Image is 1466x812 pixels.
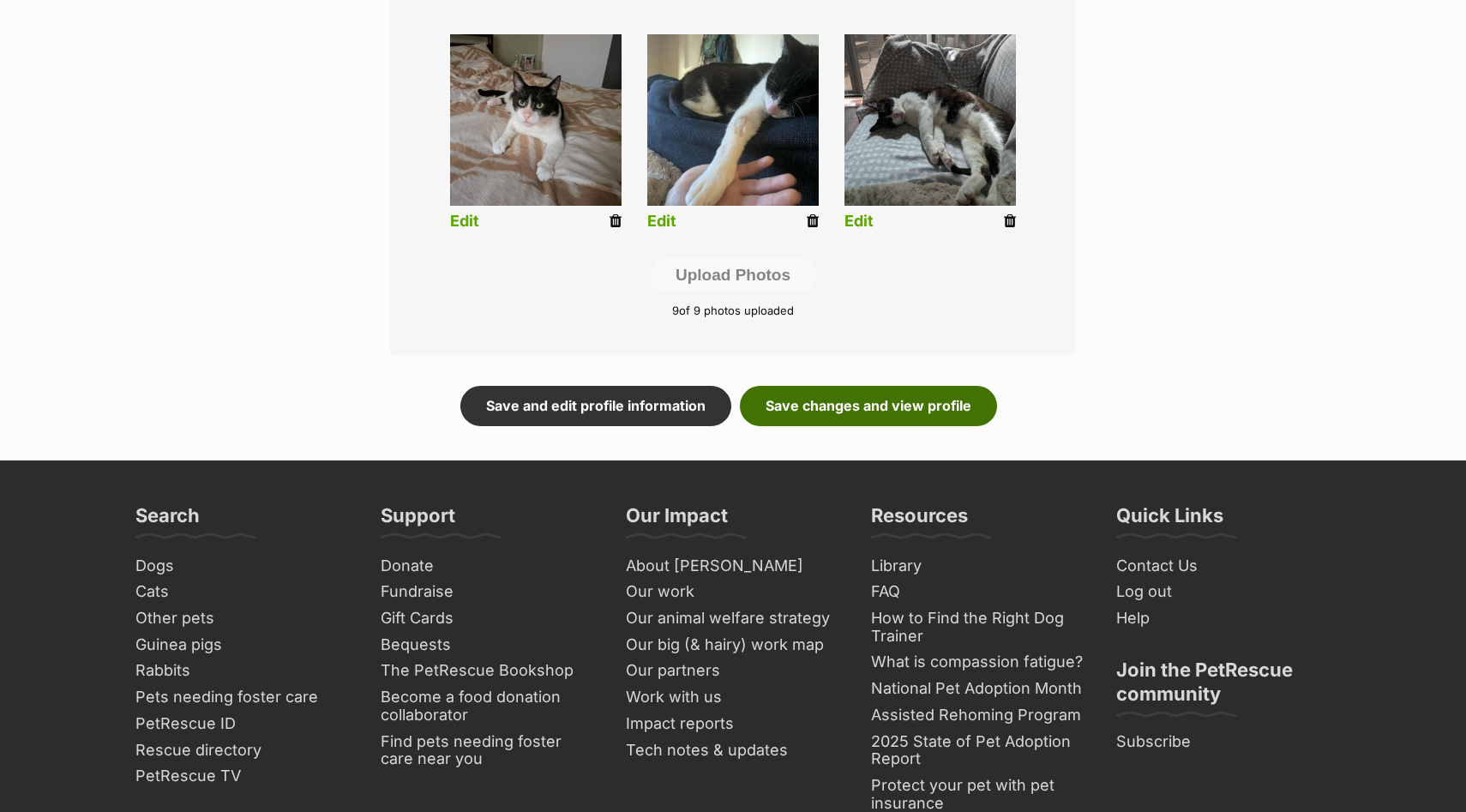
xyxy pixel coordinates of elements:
[374,553,602,580] a: Donate
[129,684,357,711] a: Pets needing foster care
[864,579,1092,605] a: FAQ
[864,676,1092,702] a: National Pet Adoption Month
[626,503,728,538] h3: Our Impact
[374,605,602,632] a: Gift Cards
[619,605,847,632] a: Our animal welfare strategy
[1109,553,1337,580] a: Contact Us
[129,737,357,764] a: Rescue directory
[450,213,479,231] a: Edit
[619,684,847,711] a: Work with us
[864,553,1092,580] a: Library
[844,213,874,231] a: Edit
[381,503,455,538] h3: Support
[129,658,357,684] a: Rabbits
[129,605,357,632] a: Other pets
[650,259,816,292] button: Upload Photos
[864,649,1092,676] a: What is compassion fatigue?
[374,658,602,684] a: The PetRescue Bookshop
[672,304,679,317] span: 9
[1116,658,1331,716] h3: Join the PetRescue community
[129,553,357,580] a: Dogs
[647,213,676,231] a: Edit
[647,34,819,206] img: k8eyuaf3np1o5wguxfmy.jpg
[619,711,847,737] a: Impact reports
[619,658,847,684] a: Our partners
[129,763,357,790] a: PetRescue TV
[619,737,847,764] a: Tech notes & updates
[129,632,357,659] a: Guinea pigs
[129,579,357,605] a: Cats
[871,503,968,538] h3: Resources
[844,34,1016,206] img: jle8z7anrmgqpua2l9c1.jpg
[450,34,622,206] img: jjxqc26yikjuazujlfff.jpg
[460,386,731,425] a: Save and edit profile information
[374,579,602,605] a: Fundraise
[740,386,997,425] a: Save changes and view profile
[864,605,1092,649] a: How to Find the Right Dog Trainer
[374,632,602,659] a: Bequests
[864,702,1092,729] a: Assisted Rehoming Program
[864,729,1092,773] a: 2025 State of Pet Adoption Report
[1109,579,1337,605] a: Log out
[374,684,602,728] a: Become a food donation collaborator
[135,503,200,538] h3: Search
[374,729,602,773] a: Find pets needing foster care near you
[619,632,847,659] a: Our big (& hairy) work map
[1109,729,1337,755] a: Subscribe
[1116,503,1223,538] h3: Quick Links
[619,553,847,580] a: About [PERSON_NAME]
[619,579,847,605] a: Our work
[416,303,1050,320] p: of 9 photos uploaded
[1109,605,1337,632] a: Help
[129,711,357,737] a: PetRescue ID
